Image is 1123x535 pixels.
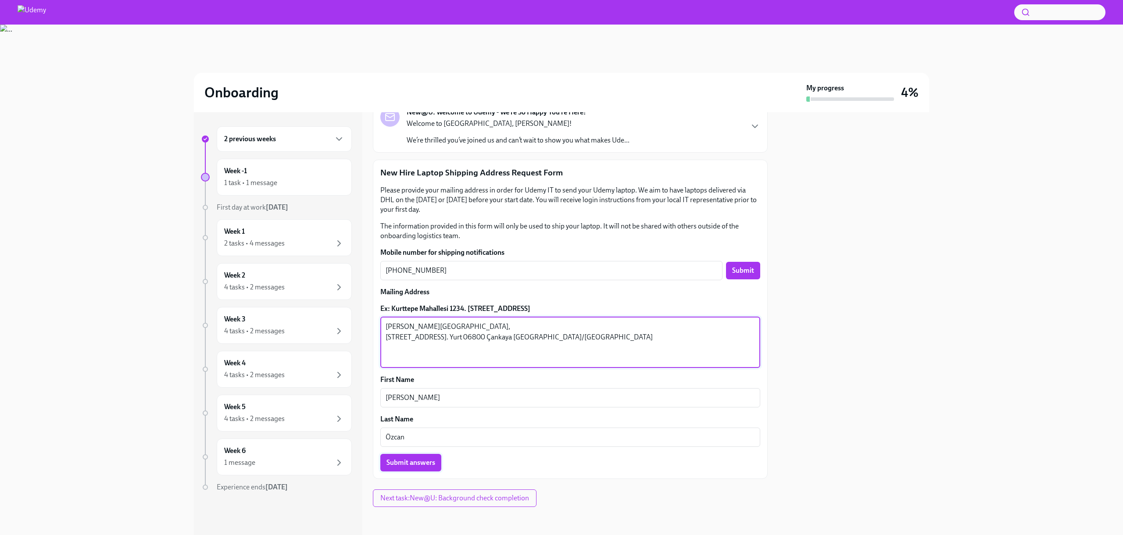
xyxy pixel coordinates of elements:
[386,458,435,467] span: Submit answers
[901,85,919,100] h3: 4%
[201,395,352,432] a: Week 54 tasks • 2 messages
[386,321,755,364] textarea: [PERSON_NAME][GEOGRAPHIC_DATA], [STREET_ADDRESS]. Yurt 06800 Çankaya [GEOGRAPHIC_DATA]/[GEOGRAPHI...
[380,185,760,214] p: Please provide your mailing address in order for Udemy IT to send your Udemy laptop. We aim to ha...
[201,159,352,196] a: Week -11 task • 1 message
[380,304,760,314] label: Ex: Kurttepe Mahallesi 1234. [STREET_ADDRESS]
[380,375,760,385] label: First Name
[380,248,760,257] label: Mobile number for shipping notifications
[224,314,246,324] h6: Week 3
[224,414,285,424] div: 4 tasks • 2 messages
[224,370,285,380] div: 4 tasks • 2 messages
[726,262,760,279] button: Submit
[224,458,255,467] div: 1 message
[386,432,755,442] textarea: Özcan
[386,392,755,403] textarea: [PERSON_NAME]
[201,263,352,300] a: Week 24 tasks • 2 messages
[201,203,352,212] a: First day at work[DATE]
[224,134,276,144] h6: 2 previous weeks
[224,271,245,280] h6: Week 2
[224,178,277,188] div: 1 task • 1 message
[224,358,246,368] h6: Week 4
[380,454,441,471] button: Submit answers
[201,219,352,256] a: Week 12 tasks • 4 messages
[407,119,629,128] p: Welcome to [GEOGRAPHIC_DATA], [PERSON_NAME]!
[217,126,352,152] div: 2 previous weeks
[373,489,536,507] button: Next task:New@U: Background check completion
[266,203,288,211] strong: [DATE]
[201,307,352,344] a: Week 34 tasks • 2 messages
[18,5,46,19] img: Udemy
[224,239,285,248] div: 2 tasks • 4 messages
[806,83,844,93] strong: My progress
[380,494,529,503] span: Next task : New@U: Background check completion
[224,446,246,456] h6: Week 6
[204,84,279,101] h2: Onboarding
[224,227,245,236] h6: Week 1
[201,439,352,475] a: Week 61 message
[201,351,352,388] a: Week 44 tasks • 2 messages
[407,107,586,117] strong: New@U: Welcome to Udemy - We’re So Happy You’re Here!
[224,326,285,336] div: 4 tasks • 2 messages
[224,282,285,292] div: 4 tasks • 2 messages
[224,402,246,412] h6: Week 5
[217,203,288,211] span: First day at work
[380,288,429,296] strong: Mailing Address
[380,414,760,424] label: Last Name
[407,136,629,145] p: We’re thrilled you’ve joined us and can’t wait to show you what makes Ude...
[217,483,288,491] span: Experience ends
[386,265,717,276] textarea: [PHONE_NUMBER]
[224,166,247,176] h6: Week -1
[380,167,760,178] p: New Hire Laptop Shipping Address Request Form
[380,221,760,241] p: The information provided in this form will only be used to ship your laptop. It will not be share...
[732,266,754,275] span: Submit
[265,483,288,491] strong: [DATE]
